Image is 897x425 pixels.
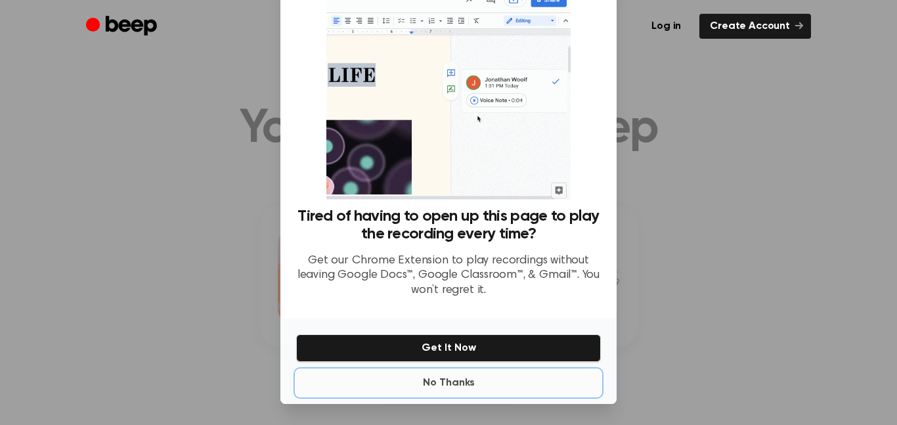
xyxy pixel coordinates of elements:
button: Get It Now [296,334,601,362]
button: No Thanks [296,370,601,396]
h3: Tired of having to open up this page to play the recording every time? [296,208,601,243]
a: Beep [86,14,160,39]
a: Log in [641,14,691,39]
a: Create Account [699,14,811,39]
p: Get our Chrome Extension to play recordings without leaving Google Docs™, Google Classroom™, & Gm... [296,254,601,298]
